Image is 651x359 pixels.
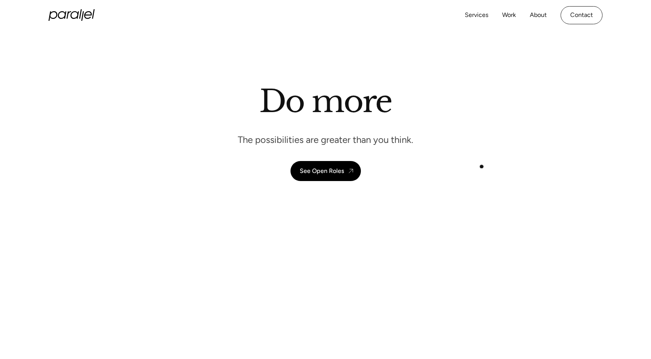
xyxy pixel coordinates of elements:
div: See Open Roles [300,167,344,174]
a: About [530,10,547,21]
a: Contact [561,6,603,24]
a: Services [465,10,488,21]
h1: Do more [259,83,392,120]
p: The possibilities are greater than you think. [238,134,413,146]
a: Work [502,10,516,21]
a: home [48,9,95,21]
a: See Open Roles [290,161,361,181]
